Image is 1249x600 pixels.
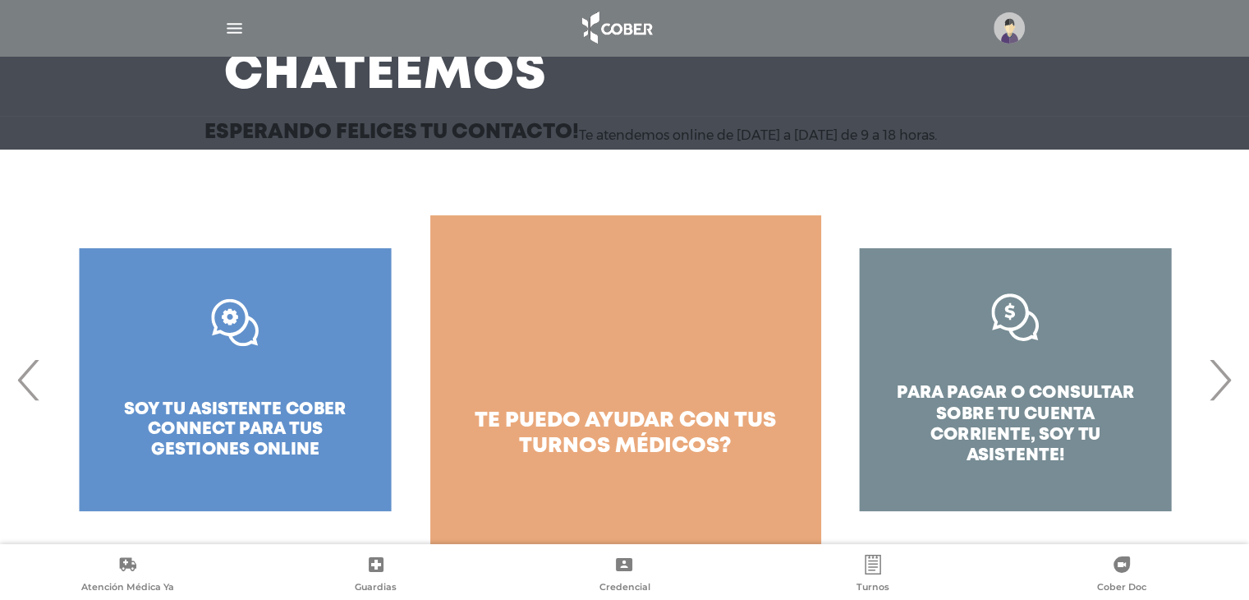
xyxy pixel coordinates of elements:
span: Cober Doc [1097,581,1146,596]
a: Credencial [500,555,749,597]
a: Cober Doc [997,555,1246,597]
img: profile-placeholder.svg [994,12,1025,44]
span: Guardias [355,581,397,596]
span: Atención Médica Ya [81,581,174,596]
span: Previous [13,335,45,424]
span: Turnos [856,581,889,596]
a: Turnos [749,555,998,597]
span: Credencial [599,581,650,596]
p: Te atendemos online de [DATE] a [DATE] de 9 a 18 horas. [579,127,937,143]
span: te puedo ayudar con tus [475,411,776,431]
img: logo_cober_home-white.png [573,8,659,48]
a: Guardias [252,555,501,597]
a: Atención Médica Ya [3,555,252,597]
a: te puedo ayudar con tus turnos médicos? [430,215,820,544]
span: Next [1204,335,1236,424]
img: Cober_menu-lines-white.svg [224,18,245,39]
span: turnos médicos? [519,436,732,456]
h3: Chateemos [224,53,547,96]
h3: Esperando felices tu contacto! [204,122,579,143]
